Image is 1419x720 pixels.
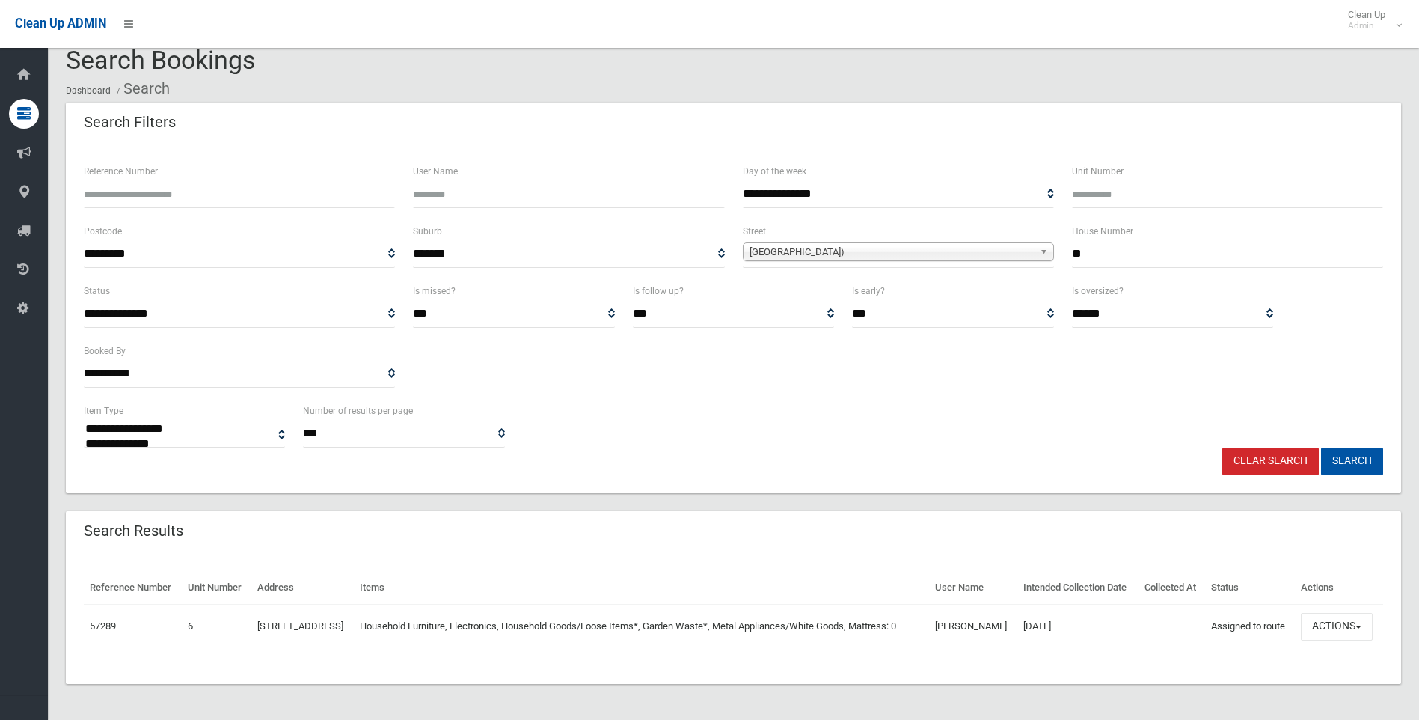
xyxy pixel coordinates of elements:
[1205,605,1296,648] td: Assigned to route
[633,283,684,299] label: Is follow up?
[66,108,194,137] header: Search Filters
[852,283,885,299] label: Is early?
[251,571,354,605] th: Address
[1222,448,1319,475] a: Clear Search
[66,516,201,546] header: Search Results
[182,605,251,648] td: 6
[1348,20,1385,31] small: Admin
[90,620,116,632] a: 57289
[66,45,256,75] span: Search Bookings
[84,571,182,605] th: Reference Number
[182,571,251,605] th: Unit Number
[1295,571,1383,605] th: Actions
[929,571,1017,605] th: User Name
[303,403,413,419] label: Number of results per page
[1072,223,1133,240] label: House Number
[84,223,122,240] label: Postcode
[113,75,170,103] li: Search
[354,605,929,648] td: Household Furniture, Electronics, Household Goods/Loose Items*, Garden Waste*, Metal Appliances/W...
[743,163,806,180] label: Day of the week
[929,605,1017,648] td: [PERSON_NAME]
[1301,613,1373,641] button: Actions
[1017,605,1138,648] td: [DATE]
[257,620,343,632] a: [STREET_ADDRESS]
[1017,571,1138,605] th: Intended Collection Date
[1072,283,1124,299] label: Is oversized?
[15,16,106,31] span: Clean Up ADMIN
[66,85,111,96] a: Dashboard
[743,223,766,240] label: Street
[1321,448,1383,475] button: Search
[750,243,1034,261] span: [GEOGRAPHIC_DATA])
[413,223,442,240] label: Suburb
[84,403,123,419] label: Item Type
[1340,9,1400,31] span: Clean Up
[84,283,110,299] label: Status
[413,163,458,180] label: User Name
[84,343,126,359] label: Booked By
[1205,571,1296,605] th: Status
[413,283,456,299] label: Is missed?
[1072,163,1124,180] label: Unit Number
[84,163,158,180] label: Reference Number
[354,571,929,605] th: Items
[1138,571,1205,605] th: Collected At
